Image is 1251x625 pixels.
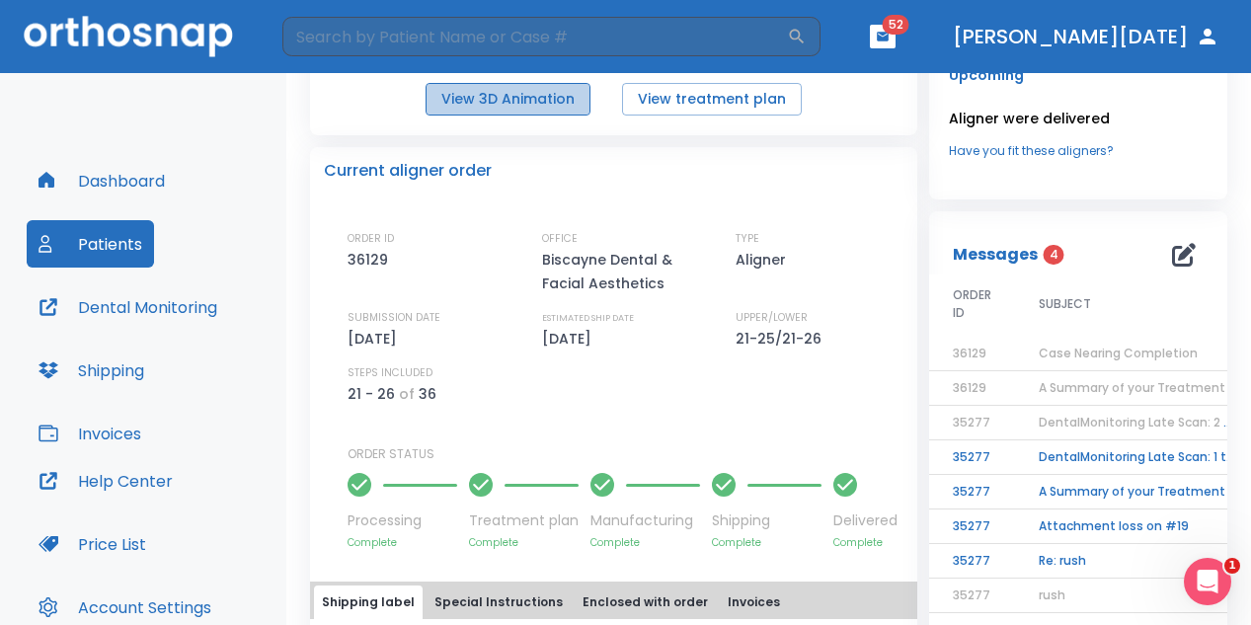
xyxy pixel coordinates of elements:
button: [PERSON_NAME][DATE] [945,19,1227,54]
p: [DATE] [348,327,404,351]
p: Messages [953,243,1038,267]
span: 4 [1044,245,1064,265]
span: Case Nearing Completion [1039,345,1198,361]
p: 21-25/21-26 [736,327,828,351]
button: Invoices [27,410,153,457]
p: 36 [419,382,436,406]
button: View 3D Animation [426,83,590,116]
td: 35277 [929,509,1015,544]
button: Dashboard [27,157,177,204]
button: Dental Monitoring [27,283,229,331]
p: [DATE] [542,327,598,351]
span: SUBJECT [1039,295,1091,313]
p: TYPE [736,230,759,248]
p: 36129 [348,248,395,272]
span: ORDER ID [953,286,991,322]
button: Shipping label [314,586,423,619]
a: Have you fit these aligners? [949,142,1208,160]
img: Orthosnap [24,16,233,56]
p: Complete [833,535,898,550]
span: 36129 [953,379,986,396]
p: Aligner were delivered [949,107,1208,130]
p: Aligner [736,248,793,272]
button: View treatment plan [622,83,802,116]
button: Patients [27,220,154,268]
span: 36129 [953,345,986,361]
span: 1 [1224,558,1240,574]
p: Processing [348,510,457,531]
span: A Summary of your Treatment [1039,379,1225,396]
p: Current aligner order [324,159,492,183]
p: ORDER STATUS [348,445,903,463]
p: ORDER ID [348,230,394,248]
p: 21 - 26 [348,382,395,406]
span: 35277 [953,414,990,430]
span: 52 [883,15,909,35]
button: Help Center [27,457,185,505]
p: Shipping [712,510,821,531]
button: Special Instructions [427,586,571,619]
p: Complete [712,535,821,550]
td: 35277 [929,544,1015,579]
div: tabs [314,586,913,619]
p: SUBMISSION DATE [348,309,440,327]
button: Enclosed with order [575,586,716,619]
iframe: Intercom live chat [1184,558,1231,605]
p: Upcoming [949,63,1208,87]
p: ESTIMATED SHIP DATE [542,309,634,327]
td: 35277 [929,440,1015,475]
p: Biscayne Dental & Facial Aesthetics [542,248,710,295]
span: 35277 [953,586,990,603]
td: 35277 [929,475,1015,509]
button: Invoices [720,586,788,619]
p: STEPS INCLUDED [348,364,432,382]
p: Complete [469,535,579,550]
p: UPPER/LOWER [736,309,808,327]
p: Treatment plan [469,510,579,531]
p: Delivered [833,510,898,531]
p: Manufacturing [590,510,700,531]
button: Shipping [27,347,156,394]
p: of [399,382,415,406]
span: rush [1039,586,1065,603]
button: Price List [27,520,158,568]
input: Search by Patient Name or Case # [282,17,787,56]
p: OFFICE [542,230,578,248]
p: Complete [590,535,700,550]
p: Complete [348,535,457,550]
